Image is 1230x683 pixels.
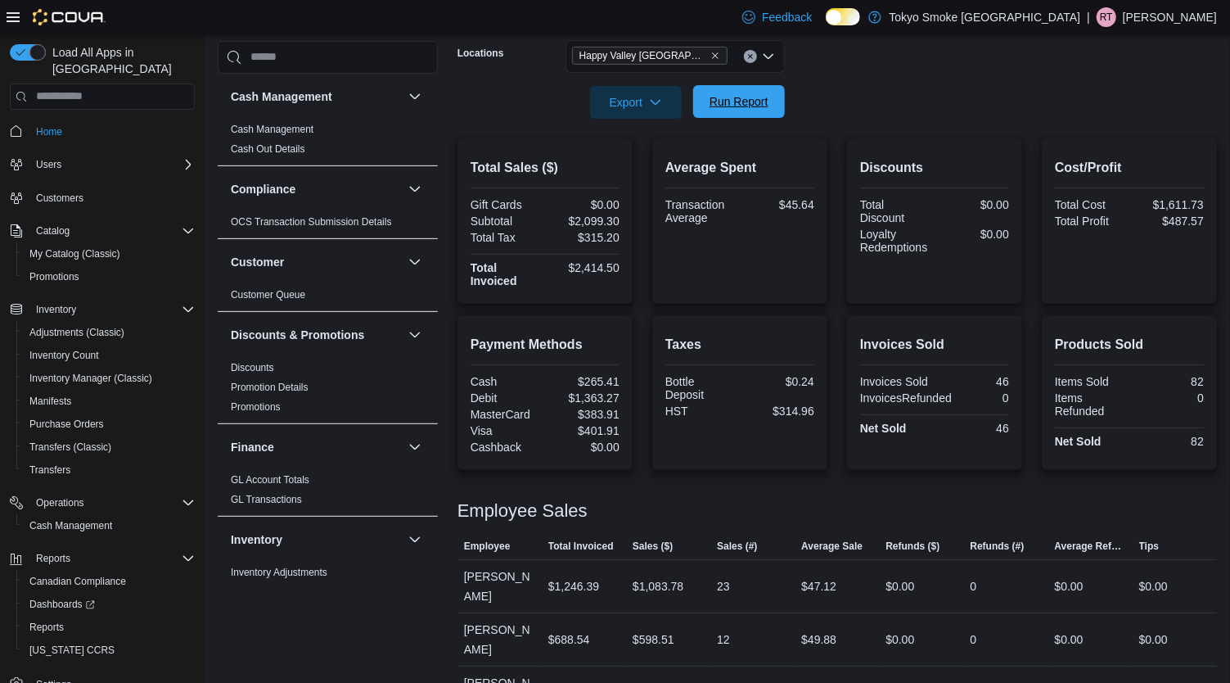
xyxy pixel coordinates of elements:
span: Operations [36,496,84,509]
div: Bottle Deposit [665,375,737,401]
span: Users [29,155,195,174]
span: Inventory Count [23,346,195,365]
button: Operations [3,491,201,514]
a: Dashboards [23,595,101,614]
div: 12 [717,630,730,649]
span: Reports [29,621,64,634]
span: Adjustments (Classic) [29,326,124,339]
a: Dashboards [16,593,201,616]
a: Discounts [231,362,274,373]
button: Inventory [29,300,83,319]
span: Dashboards [29,598,95,611]
div: Loyalty Redemptions [860,228,931,254]
input: Dark Mode [826,8,860,25]
div: $0.00 [1055,630,1084,649]
span: Total Invoiced [548,540,614,553]
span: Cash Management [23,516,195,536]
div: $1,363.27 [548,391,620,405]
button: Remove Happy Valley Goose Bay from selection in this group [710,51,720,61]
button: My Catalog (Classic) [16,242,201,265]
div: [PERSON_NAME] [457,560,542,613]
h3: Employee Sales [457,501,588,521]
button: Manifests [16,390,201,413]
h2: Products Sold [1055,335,1204,355]
span: My Catalog (Classic) [29,247,120,260]
button: Cash Management [405,87,425,106]
button: Canadian Compliance [16,570,201,593]
div: 46 [938,422,1009,435]
a: Manifests [23,391,78,411]
div: Visa [471,424,542,437]
span: Canadian Compliance [23,572,195,591]
span: Customer Queue [231,288,305,301]
span: Export [600,86,672,119]
span: Promotions [231,400,281,414]
div: $0.24 [743,375,814,388]
span: Tips [1139,540,1159,553]
div: Cash Management [218,120,438,165]
div: $47.12 [801,577,836,596]
h3: Customer [231,254,284,270]
div: $0.00 [938,198,1009,211]
label: Locations [457,47,504,60]
h2: Average Spent [665,158,814,178]
div: $0.00 [1139,577,1168,596]
p: [PERSON_NAME] [1123,7,1217,27]
span: Purchase Orders [23,414,195,434]
div: $0.00 [885,577,914,596]
div: Items Sold [1055,375,1126,388]
span: Users [36,158,61,171]
button: Catalog [29,221,76,241]
span: Discounts [231,361,274,374]
button: Transfers (Classic) [16,436,201,459]
span: Reports [29,549,195,568]
div: $265.41 [548,375,620,388]
button: Run Report [693,85,785,118]
div: [PERSON_NAME] [457,613,542,666]
span: Manifests [23,391,195,411]
div: $2,099.30 [548,215,620,228]
div: $0.00 [938,228,1009,241]
div: $383.91 [548,408,620,421]
strong: Net Sold [1055,435,1102,448]
span: Customers [29,188,195,208]
h3: Finance [231,439,274,455]
button: Operations [29,493,91,513]
span: Purchase Orders [29,418,104,431]
span: Transfers [29,464,70,477]
a: Purchase Orders [23,414,110,434]
div: 23 [717,577,730,596]
span: Home [36,125,62,138]
div: InvoicesRefunded [860,391,952,405]
div: 0 [971,577,977,596]
a: OCS Transaction Submission Details [231,216,392,228]
span: Employee [464,540,511,553]
button: Transfers [16,459,201,482]
button: Adjustments (Classic) [16,321,201,344]
span: Load All Apps in [GEOGRAPHIC_DATA] [46,44,195,77]
div: $1,083.78 [633,577,683,596]
div: $1,246.39 [548,577,599,596]
div: $1,611.73 [1133,198,1204,211]
a: Transfers [23,460,77,480]
div: $2,414.50 [548,261,620,274]
span: Home [29,121,195,142]
a: GL Account Totals [231,474,309,486]
span: Washington CCRS [23,640,195,660]
h2: Total Sales ($) [471,158,620,178]
div: 0 [971,630,977,649]
span: OCS Transaction Submission Details [231,215,392,228]
span: Catalog [29,221,195,241]
div: 82 [1133,435,1204,448]
span: Operations [29,493,195,513]
span: Inventory Count [29,349,99,362]
span: Transfers (Classic) [29,441,111,454]
span: Customers [36,192,83,205]
div: $49.88 [801,630,836,649]
span: Refunds ($) [885,540,939,553]
h3: Cash Management [231,88,332,105]
h2: Discounts [860,158,1009,178]
span: Dark Mode [826,25,827,26]
a: Customers [29,188,90,208]
p: | [1087,7,1090,27]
